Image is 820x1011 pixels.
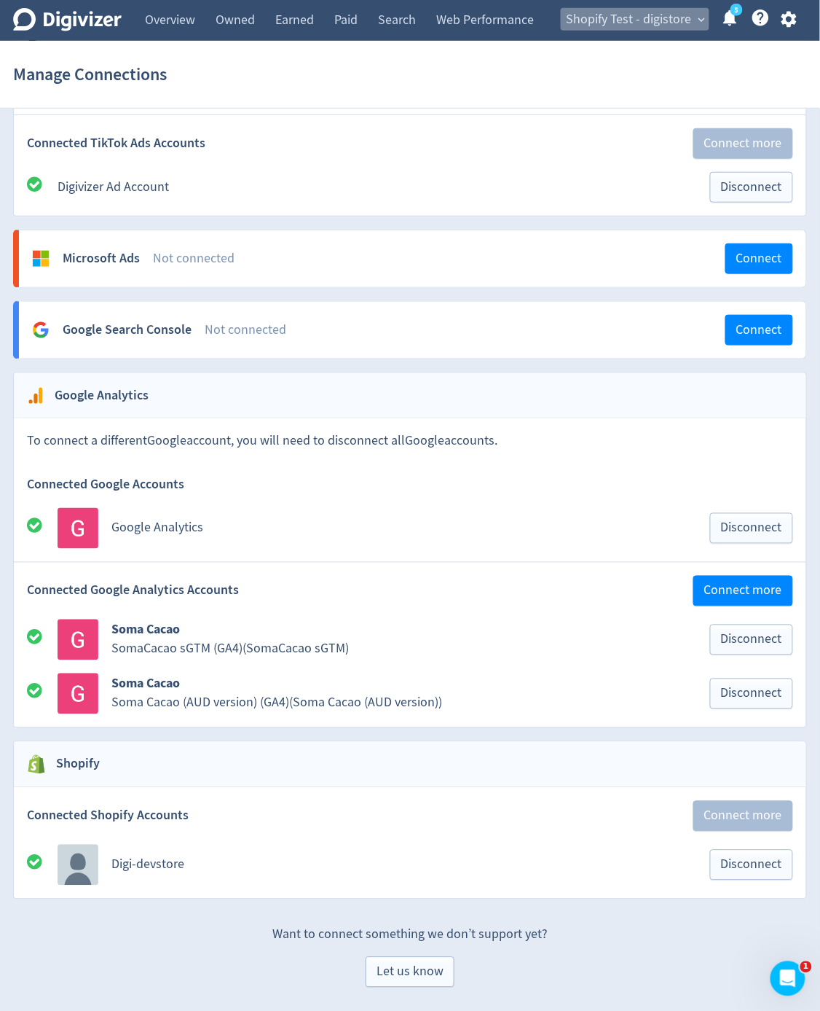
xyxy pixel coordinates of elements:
[27,628,58,651] div: All good
[730,4,743,16] a: 5
[111,675,180,692] b: Soma Cacao
[710,679,793,709] button: Disconnect
[111,640,697,658] div: SomaCacao sGTM (GA4) ( SomaCacao sGTM )
[111,621,180,639] b: Soma Cacao
[710,172,793,203] button: Disconnect
[58,508,98,549] img: Avatar for Google Analytics
[735,5,738,15] text: 5
[27,134,205,152] span: Connected TikTok Ads Accounts
[27,807,189,825] span: Connected Shopify Accounts
[111,520,203,536] a: Google Analytics
[725,243,793,274] button: Connect
[111,675,697,711] a: Soma CacaoSoma Cacao (AUD version) (GA4)(Soma Cacao (AUD version))
[27,682,58,705] div: All good
[736,324,782,337] span: Connect
[736,252,782,265] span: Connect
[205,321,725,339] div: Not connected
[566,8,692,31] span: Shopify Test - digistore
[721,859,782,872] span: Disconnect
[32,321,50,339] svg: Google Analytics
[58,845,98,886] img: Avatar for Digi-devstore
[721,522,782,535] span: Disconnect
[111,856,184,873] a: Digi-devstore
[704,810,782,823] span: Connect more
[693,576,793,606] button: Connect more
[710,513,793,544] button: Disconnect
[725,315,793,346] button: Connect
[693,128,793,159] button: Connect more
[770,961,805,996] iframe: Intercom live chat
[63,321,192,339] div: Google Search Console
[58,620,98,660] img: Avatar for SomaCacao sGTM
[19,302,806,359] a: Google Search ConsoleNot connectedConnect
[46,755,100,773] h2: Shopify
[366,957,454,988] button: Let us know
[111,694,697,712] div: Soma Cacao (AUD version) (GA4) ( Soma Cacao (AUD version) )
[704,137,782,150] span: Connect more
[63,249,140,268] div: Microsoft Ads
[44,386,149,405] h2: Google Analytics
[800,961,812,973] span: 1
[58,179,169,195] a: Digivizer Ad Account
[58,674,98,714] img: Avatar for Soma Cacao (AUD version)
[561,8,709,31] button: Shopify Test - digistore
[27,854,58,876] div: All good
[19,230,806,287] a: Microsoft AdsNot connectedConnect
[27,387,44,405] svg: Google Analytics
[27,517,58,539] div: All good
[111,621,697,657] a: Soma CacaoSomaCacao sGTM (GA4)(SomaCacao sGTM)
[27,476,184,494] span: Connected Google Accounts
[704,585,782,598] span: Connect more
[710,625,793,655] button: Disconnect
[693,801,793,832] button: Connect more
[153,249,725,268] div: Not connected
[721,633,782,647] span: Disconnect
[13,51,167,98] h1: Manage Connections
[13,913,807,944] p: Want to connect something we don’t support yet?
[721,687,782,700] span: Disconnect
[27,176,58,198] div: All good
[721,181,782,194] span: Disconnect
[377,966,443,979] span: Let us know
[14,418,806,463] div: To connect a different Google account, you will need to disconnect all Google accounts.
[710,850,793,881] button: Disconnect
[695,13,709,26] span: expand_more
[27,582,239,600] span: Connected Google Analytics Accounts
